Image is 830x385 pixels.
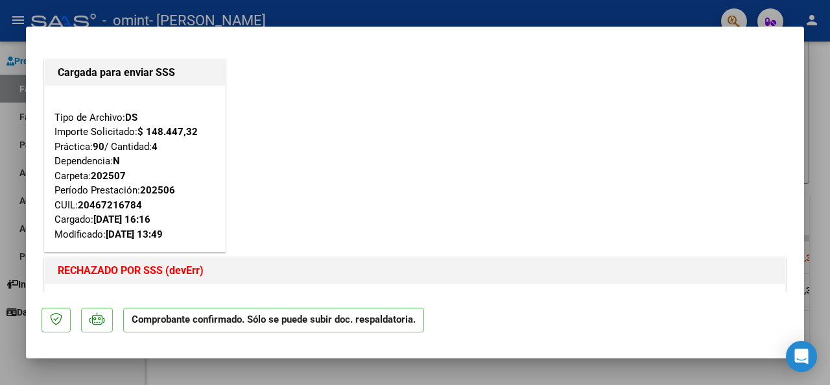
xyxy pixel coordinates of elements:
[123,308,424,333] p: Comprobante confirmado. Sólo se puede subir doc. respaldatoria.
[140,184,175,196] strong: 202506
[93,214,150,225] strong: [DATE] 16:16
[78,198,142,213] div: 20467216784
[58,263,772,279] h1: RECHAZADO POR SSS (devErr)
[91,170,126,182] strong: 202507
[93,141,104,153] strong: 90
[54,95,215,242] div: Tipo de Archivo: Importe Solicitado: Práctica: / Cantidad: Dependencia: Carpeta: Período Prestaci...
[125,112,137,123] strong: DS
[137,126,198,138] strong: $ 148.447,32
[54,229,163,240] span: Modificado:
[106,229,163,240] strong: [DATE] 13:49
[58,65,212,81] h1: Cargada para enviar SSS
[113,155,120,167] strong: N
[152,141,158,153] strong: 4
[786,341,817,372] div: Open Intercom Messenger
